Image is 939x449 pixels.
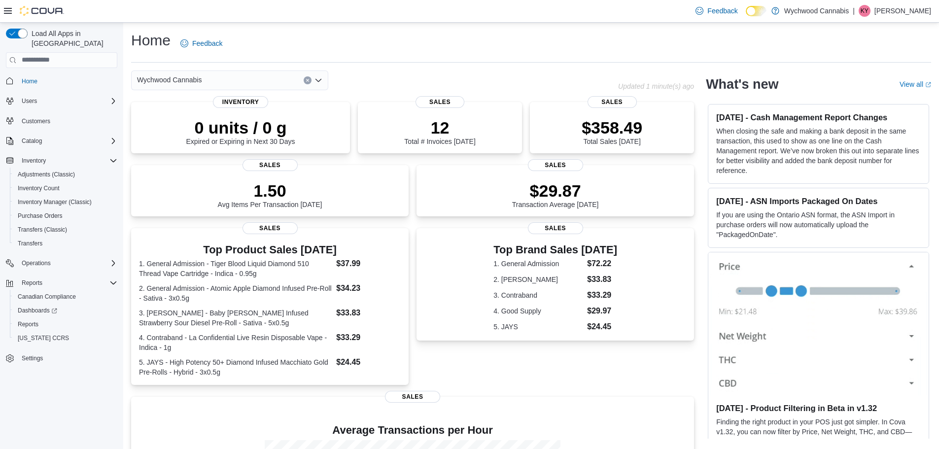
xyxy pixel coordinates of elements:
span: Operations [22,259,51,267]
dt: 5. JAYS [493,322,583,332]
h3: [DATE] - Cash Management Report Changes [716,112,921,122]
dt: 3. Contraband [493,290,583,300]
p: 12 [404,118,475,138]
span: Inventory [213,96,268,108]
a: Home [18,75,41,87]
span: Inventory Manager (Classic) [14,196,117,208]
p: When closing the safe and making a bank deposit in the same transaction, this used to show as one... [716,126,921,175]
dt: 2. General Admission - Atomic Apple Diamond Infused Pre-Roll - Sativa - 3x0.5g [139,283,332,303]
span: Home [22,77,37,85]
button: Reports [2,276,121,290]
button: Adjustments (Classic) [10,168,121,181]
span: Sales [588,96,637,108]
p: 0 units / 0 g [186,118,295,138]
span: Dashboards [18,307,57,314]
button: Operations [2,256,121,270]
span: Users [18,95,117,107]
dt: 1. General Admission - Tiger Blood Liquid Diamond 510 Thread Vape Cartridge - Indica - 0.95g [139,259,332,278]
a: Inventory Count [14,182,64,194]
button: Transfers [10,237,121,250]
span: Load All Apps in [GEOGRAPHIC_DATA] [28,29,117,48]
span: Inventory [22,157,46,165]
a: Dashboards [10,304,121,317]
div: Transaction Average [DATE] [512,181,599,208]
span: Users [22,97,37,105]
dd: $33.29 [587,289,617,301]
button: Inventory [2,154,121,168]
span: Settings [22,354,43,362]
input: Dark Mode [746,6,766,16]
dt: 4. Good Supply [493,306,583,316]
p: Wychwood Cannabis [784,5,849,17]
span: Transfers [18,240,42,247]
h3: [DATE] - ASN Imports Packaged On Dates [716,196,921,206]
dt: 5. JAYS - High Potency 50+ Diamond Infused Macchiato Gold Pre-Rolls - Hybrid - 3x0.5g [139,357,332,377]
button: Reports [10,317,121,331]
a: [US_STATE] CCRS [14,332,73,344]
span: [US_STATE] CCRS [18,334,69,342]
a: Feedback [692,1,741,21]
span: Adjustments (Classic) [18,171,75,178]
span: Inventory Manager (Classic) [18,198,92,206]
button: Users [2,94,121,108]
svg: External link [925,82,931,88]
a: Transfers [14,238,46,249]
span: Operations [18,257,117,269]
span: Canadian Compliance [14,291,117,303]
dd: $37.99 [336,258,401,270]
dd: $72.22 [587,258,617,270]
h3: Top Brand Sales [DATE] [493,244,617,256]
div: Kristina Yin [859,5,870,17]
button: Catalog [18,135,46,147]
span: Transfers (Classic) [14,224,117,236]
span: Sales [416,96,465,108]
span: Sales [385,391,440,403]
span: Dark Mode [746,16,746,17]
a: Reports [14,318,42,330]
span: Purchase Orders [18,212,63,220]
p: 1.50 [218,181,322,201]
span: Catalog [18,135,117,147]
span: Settings [18,352,117,364]
button: Transfers (Classic) [10,223,121,237]
a: Canadian Compliance [14,291,80,303]
dd: $24.45 [587,321,617,333]
h3: [DATE] - Product Filtering in Beta in v1.32 [716,403,921,413]
span: Reports [14,318,117,330]
div: Expired or Expiring in Next 30 Days [186,118,295,145]
span: Purchase Orders [14,210,117,222]
dt: 4. Contraband - La Confidential Live Resin Disposable Vape - Indica - 1g [139,333,332,352]
dd: $24.45 [336,356,401,368]
a: Settings [18,352,47,364]
h2: What's new [706,76,778,92]
p: $358.49 [582,118,642,138]
h3: Top Product Sales [DATE] [139,244,401,256]
p: Updated 1 minute(s) ago [618,82,694,90]
span: KY [861,5,869,17]
a: View allExternal link [900,80,931,88]
button: Canadian Compliance [10,290,121,304]
span: Feedback [707,6,737,16]
span: Inventory Count [18,184,60,192]
button: Inventory [18,155,50,167]
span: Transfers [14,238,117,249]
button: Clear input [304,76,312,84]
a: Adjustments (Classic) [14,169,79,180]
a: Inventory Manager (Classic) [14,196,96,208]
span: Sales [528,222,583,234]
span: Sales [528,159,583,171]
span: Adjustments (Classic) [14,169,117,180]
div: Avg Items Per Transaction [DATE] [218,181,322,208]
span: Sales [243,159,298,171]
button: Inventory Count [10,181,121,195]
dd: $34.23 [336,282,401,294]
button: Customers [2,114,121,128]
span: Transfers (Classic) [18,226,67,234]
span: Inventory [18,155,117,167]
p: [PERSON_NAME] [874,5,931,17]
span: Washington CCRS [14,332,117,344]
dt: 1. General Admission [493,259,583,269]
button: Reports [18,277,46,289]
span: Wychwood Cannabis [137,74,202,86]
p: | [853,5,855,17]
